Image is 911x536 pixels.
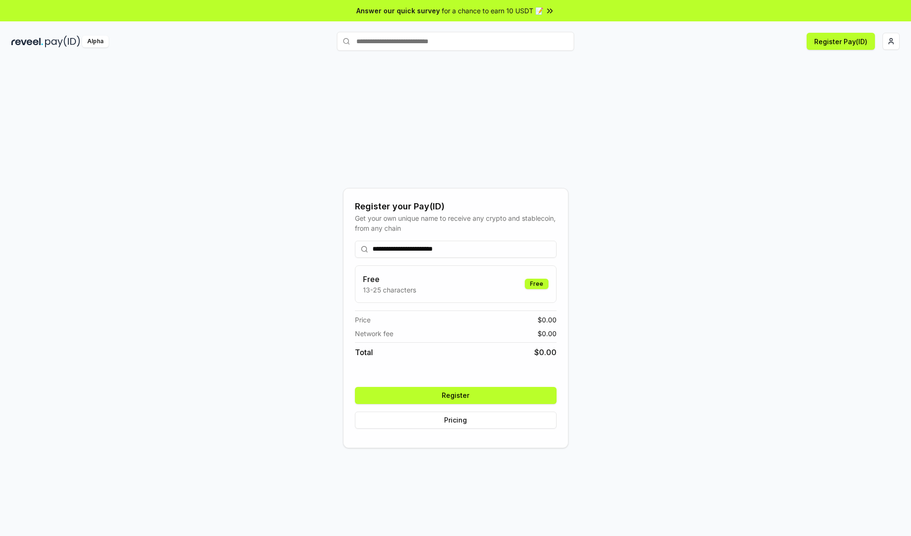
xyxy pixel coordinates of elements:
[363,273,416,285] h3: Free
[538,315,557,325] span: $ 0.00
[355,329,393,339] span: Network fee
[355,347,373,358] span: Total
[355,412,557,429] button: Pricing
[355,387,557,404] button: Register
[45,36,80,47] img: pay_id
[355,213,557,233] div: Get your own unique name to receive any crypto and stablecoin, from any chain
[11,36,43,47] img: reveel_dark
[355,315,371,325] span: Price
[355,200,557,213] div: Register your Pay(ID)
[534,347,557,358] span: $ 0.00
[363,285,416,295] p: 13-25 characters
[807,33,875,50] button: Register Pay(ID)
[82,36,109,47] div: Alpha
[442,6,543,16] span: for a chance to earn 10 USDT 📝
[525,279,548,289] div: Free
[356,6,440,16] span: Answer our quick survey
[538,329,557,339] span: $ 0.00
